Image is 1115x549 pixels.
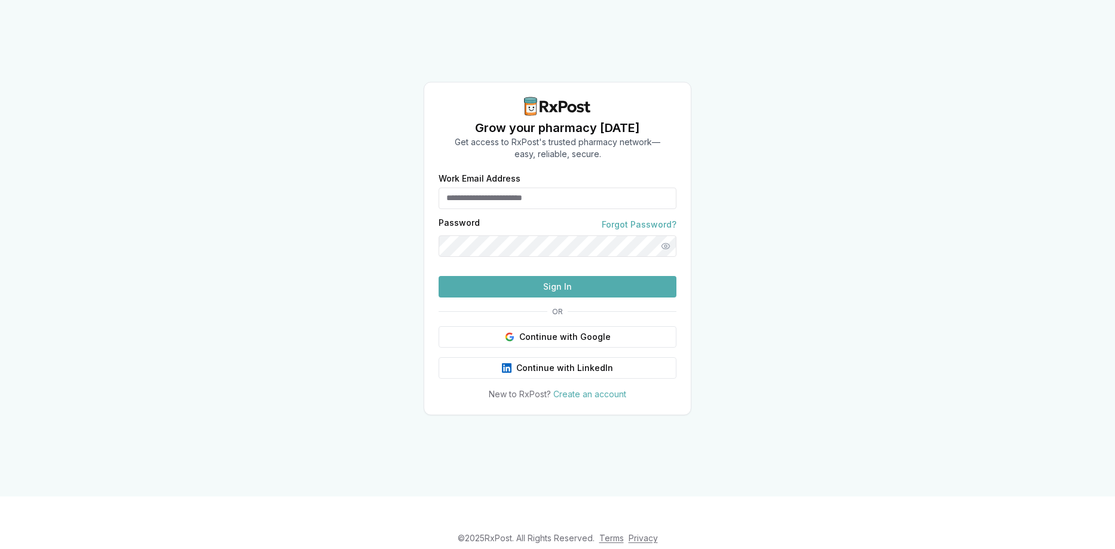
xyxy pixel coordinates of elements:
a: Terms [599,533,624,543]
button: Continue with LinkedIn [439,357,676,379]
img: Google [505,332,514,342]
a: Forgot Password? [602,219,676,231]
a: Privacy [629,533,658,543]
button: Continue with Google [439,326,676,348]
label: Password [439,219,480,231]
a: Create an account [553,389,626,399]
img: RxPost Logo [519,97,596,116]
button: Sign In [439,276,676,297]
span: New to RxPost? [489,389,551,399]
h1: Grow your pharmacy [DATE] [455,119,660,136]
span: OR [547,307,568,317]
img: LinkedIn [502,363,511,373]
button: Show password [655,235,676,257]
p: Get access to RxPost's trusted pharmacy network— easy, reliable, secure. [455,136,660,160]
label: Work Email Address [439,174,676,183]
